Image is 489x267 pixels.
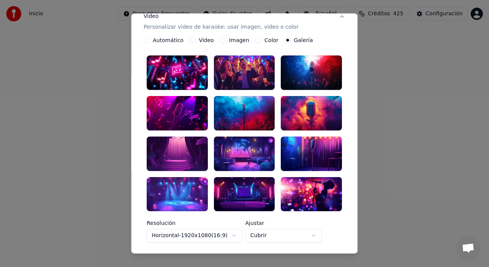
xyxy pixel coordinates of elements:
[245,220,322,226] label: Ajustar
[147,220,242,226] label: Resolución
[199,37,214,43] label: Video
[153,37,183,43] label: Automático
[144,7,345,37] button: VideoPersonalizar video de karaoke: usar imagen, video o color
[265,37,279,43] label: Color
[294,37,313,43] label: Galería
[144,23,298,31] p: Personalizar video de karaoke: usar imagen, video o color
[144,13,298,31] div: Video
[229,37,249,43] label: Imagen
